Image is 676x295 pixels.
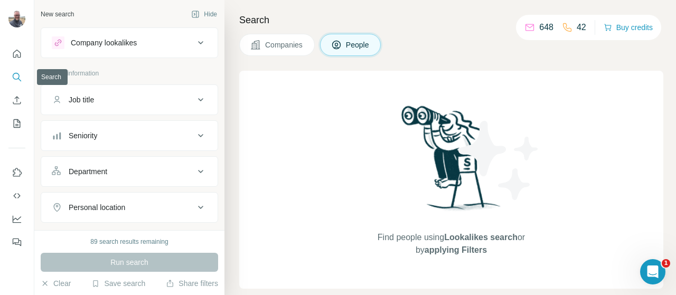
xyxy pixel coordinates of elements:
[265,40,304,50] span: Companies
[8,210,25,229] button: Dashboard
[577,21,586,34] p: 42
[604,20,653,35] button: Buy credits
[69,202,125,213] div: Personal location
[166,278,218,289] button: Share filters
[41,87,218,112] button: Job title
[8,68,25,87] button: Search
[452,113,547,208] img: Surfe Illustration - Stars
[397,103,506,221] img: Surfe Illustration - Woman searching with binoculars
[71,37,137,48] div: Company lookalikes
[41,195,218,220] button: Personal location
[662,259,670,268] span: 1
[367,231,536,256] span: Find people using or by
[69,94,94,105] div: Job title
[539,21,553,34] p: 648
[41,9,74,19] div: New search
[8,11,25,27] img: Avatar
[8,44,25,63] button: Quick start
[8,114,25,133] button: My lists
[239,13,663,27] h4: Search
[184,6,224,22] button: Hide
[41,159,218,184] button: Department
[8,233,25,252] button: Feedback
[444,233,518,242] span: Lookalikes search
[8,91,25,110] button: Enrich CSV
[8,163,25,182] button: Use Surfe on LinkedIn
[41,69,218,78] p: Personal information
[640,259,665,284] iframe: Intercom live chat
[41,123,218,148] button: Seniority
[69,166,107,177] div: Department
[69,130,97,141] div: Seniority
[8,186,25,205] button: Use Surfe API
[41,30,218,55] button: Company lookalikes
[90,237,168,246] div: 89 search results remaining
[425,245,487,254] span: applying Filters
[91,278,145,289] button: Save search
[41,278,71,289] button: Clear
[346,40,370,50] span: People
